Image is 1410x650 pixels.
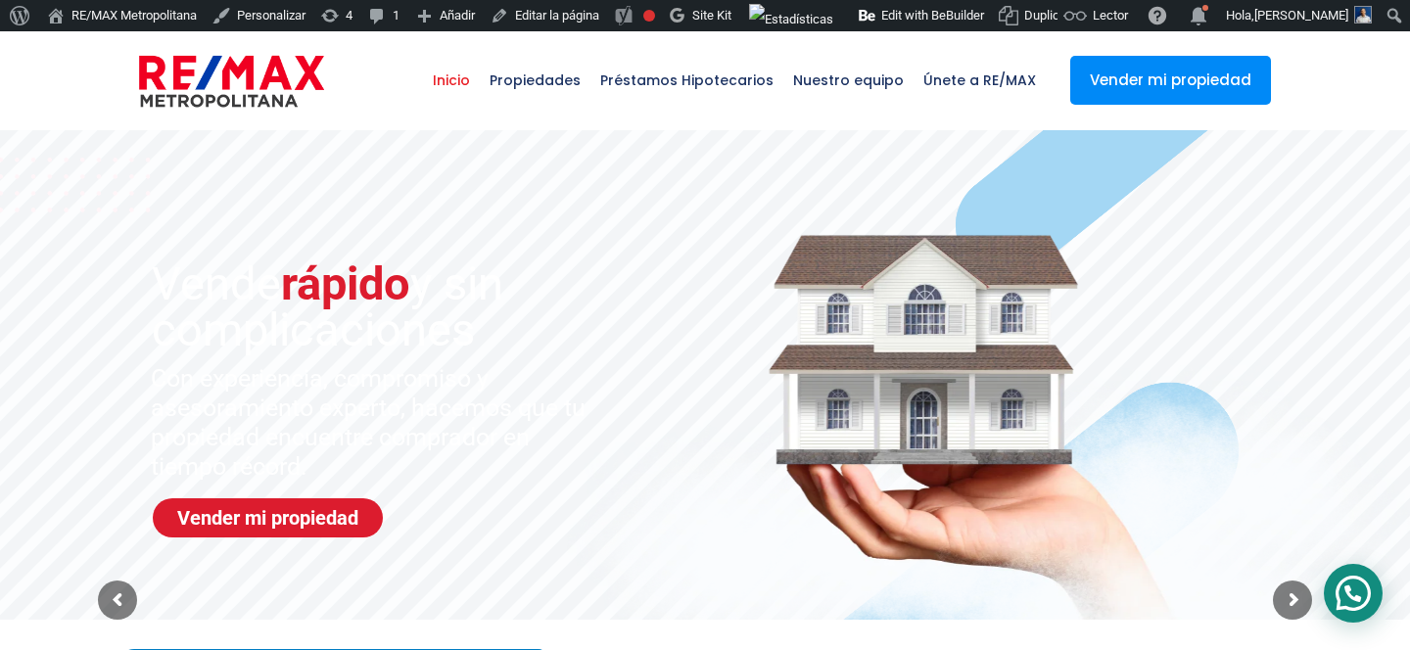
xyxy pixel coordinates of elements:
[590,31,783,129] a: Préstamos Hipotecarios
[692,8,731,23] span: Site Kit
[139,52,324,111] img: remax-metropolitana-logo
[914,51,1046,110] span: Únete a RE/MAX
[151,364,600,482] sr7-txt: Con experiencia, compromiso y asesoramiento experto, hacemos que tu propiedad encuentre comprador...
[783,31,914,129] a: Nuestro equipo
[480,51,590,110] span: Propiedades
[139,31,324,129] a: RE/MAX Metropolitana
[423,31,480,129] a: Inicio
[281,256,410,310] span: rápido
[152,260,639,352] sr7-txt: Vende y sin complicaciones
[643,10,655,22] div: Frase clave objetivo no establecida
[153,498,383,537] a: Vender mi propiedad
[480,31,590,129] a: Propiedades
[1070,56,1271,105] a: Vender mi propiedad
[590,51,783,110] span: Préstamos Hipotecarios
[423,51,480,110] span: Inicio
[914,31,1046,129] a: Únete a RE/MAX
[1254,8,1348,23] span: [PERSON_NAME]
[783,51,914,110] span: Nuestro equipo
[749,4,833,35] img: Visitas de 48 horas. Haz clic para ver más estadísticas del sitio.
